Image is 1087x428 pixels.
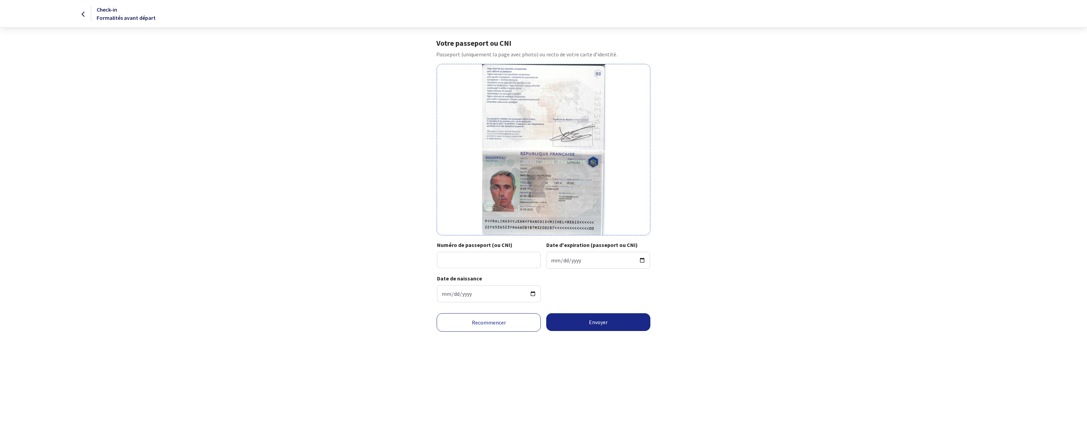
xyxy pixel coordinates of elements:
img: linas-jean-francois.jpg [482,64,605,235]
p: Passeport (uniquement la page avec photo) ou recto de votre carte d’identité. [436,50,650,58]
strong: Numéro de passeport (ou CNI) [437,241,512,248]
span: Check-in Formalités avant départ [97,6,156,21]
strong: Date d'expiration (passeport ou CNI) [546,241,638,248]
button: Envoyer [546,313,650,331]
a: Recommencer [437,313,541,332]
strong: Date de naissance [437,275,482,282]
h1: Votre passeport ou CNI [436,39,650,47]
